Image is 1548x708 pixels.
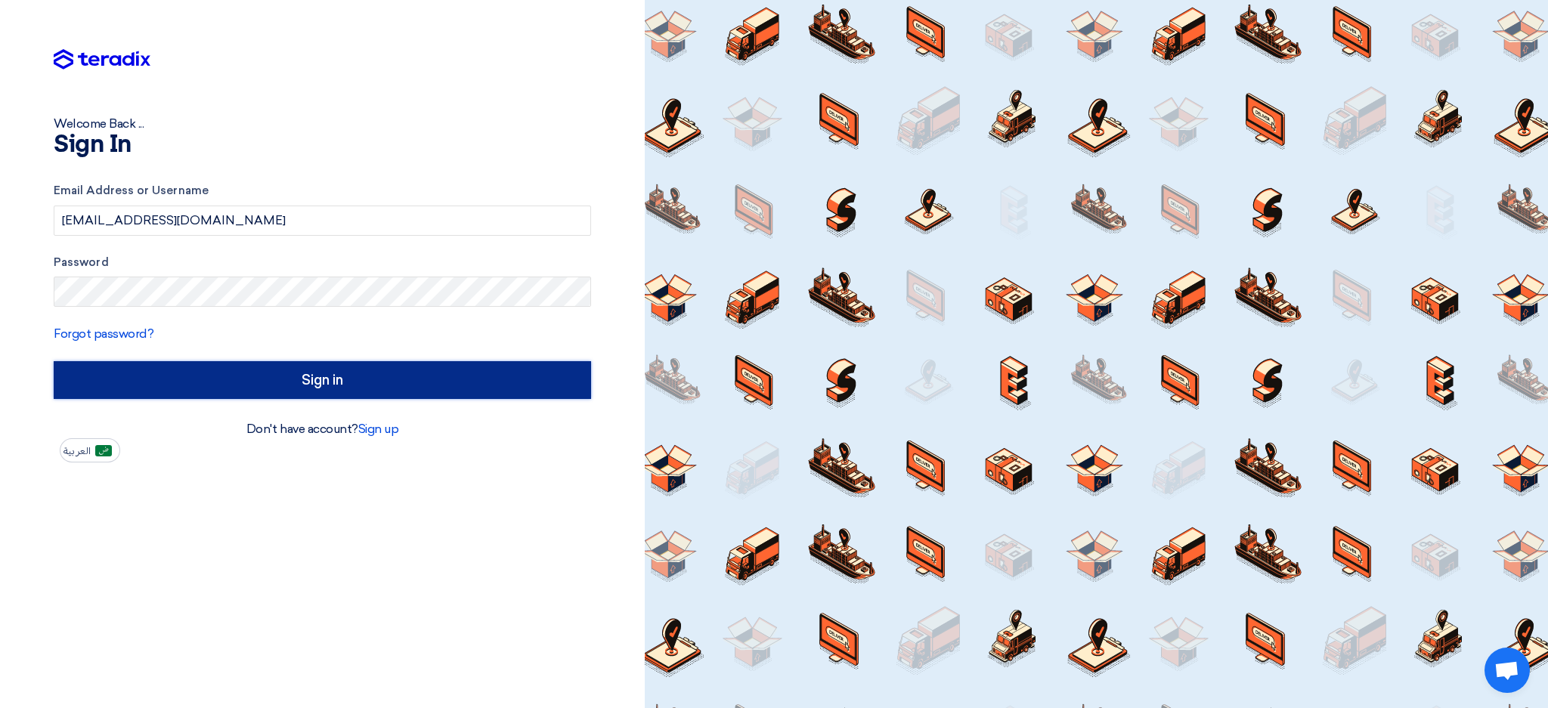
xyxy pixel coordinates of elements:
[54,49,150,70] img: Teradix logo
[95,445,112,456] img: ar-AR.png
[54,254,591,271] label: Password
[54,115,591,133] div: Welcome Back ...
[1485,648,1530,693] div: Open chat
[54,420,591,438] div: Don't have account?
[54,206,591,236] input: Enter your business email or username
[60,438,120,462] button: العربية
[54,326,153,341] a: Forgot password?
[54,133,591,157] h1: Sign In
[54,182,591,199] label: Email Address or Username
[358,422,399,436] a: Sign up
[63,446,91,456] span: العربية
[54,361,591,399] input: Sign in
